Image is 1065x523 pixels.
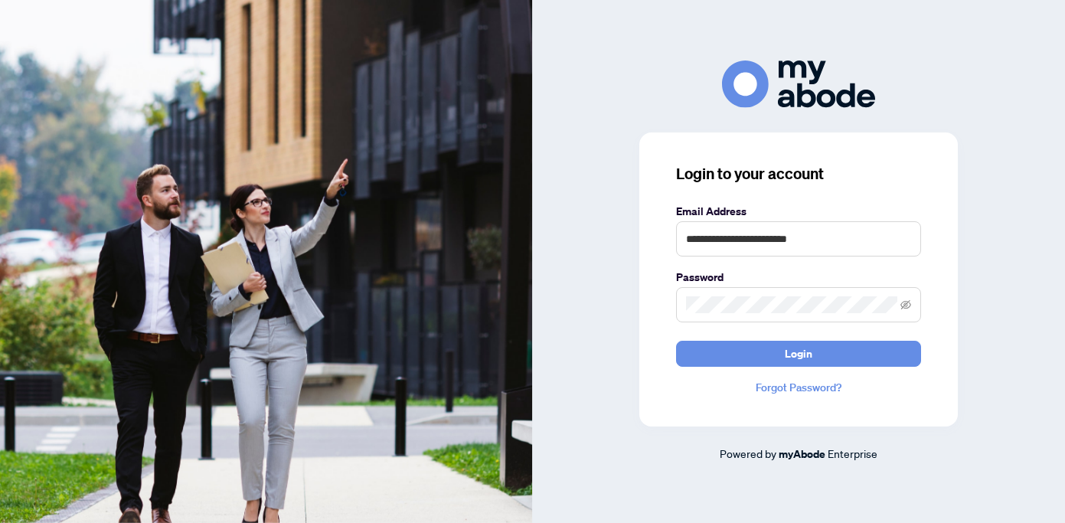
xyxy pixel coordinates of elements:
label: Email Address [676,203,921,220]
span: Enterprise [828,446,877,460]
a: myAbode [779,446,825,463]
span: eye-invisible [900,299,911,310]
h3: Login to your account [676,163,921,185]
label: Password [676,269,921,286]
img: ma-logo [722,60,875,107]
button: Login [676,341,921,367]
span: Login [785,342,812,366]
a: Forgot Password? [676,379,921,396]
span: Powered by [720,446,776,460]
